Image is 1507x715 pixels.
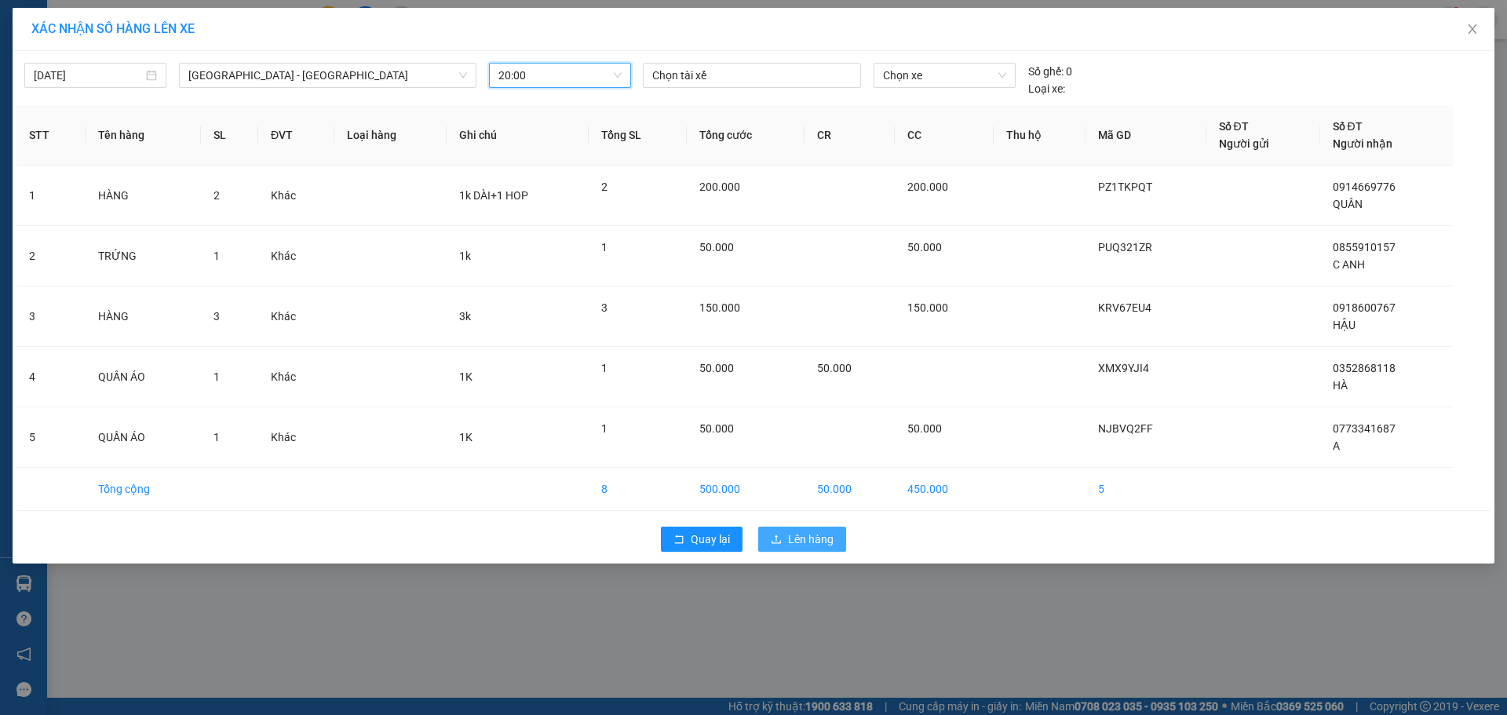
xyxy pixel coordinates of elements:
span: NJBVQ2FF [1098,422,1153,435]
button: Close [1450,8,1494,52]
span: Số ĐT [1333,120,1363,133]
td: 3 [16,286,86,347]
td: HÀNG [86,166,202,226]
span: 3 [213,310,220,323]
td: 4 [16,347,86,407]
span: Lên hàng [788,531,834,548]
span: 20:00 [498,64,622,87]
span: 50.000 [817,362,852,374]
th: Tổng SL [589,105,687,166]
div: 0 [1028,63,1072,80]
button: uploadLên hàng [758,527,846,552]
span: 1 [601,422,608,435]
td: 5 [1086,468,1206,511]
td: 5 [16,407,86,468]
span: 50.000 [699,241,734,254]
td: Khác [258,226,334,286]
span: 0773341687 [1333,422,1396,435]
td: 2 [16,226,86,286]
span: 3 [601,301,608,314]
th: Loại hàng [334,105,447,166]
span: 150.000 [699,301,740,314]
span: 1 [213,250,220,262]
td: Tổng cộng [86,468,202,511]
td: 450.000 [895,468,994,511]
td: TRỨNG [86,226,202,286]
span: 2 [601,181,608,193]
span: 1 [601,241,608,254]
span: Hà Nội - Quảng Bình [188,64,467,87]
span: 200.000 [699,181,740,193]
td: 500.000 [687,468,804,511]
span: PUQ321ZR [1098,241,1152,254]
span: PZ1TKPQT [1098,181,1152,193]
span: 3k [459,310,471,323]
span: Số ĐT [1219,120,1249,133]
span: 0914669776 [1333,181,1396,193]
span: 50.000 [699,422,734,435]
span: 1K [459,431,473,443]
th: SL [201,105,257,166]
span: XMX9YJI4 [1098,362,1149,374]
td: 8 [589,468,687,511]
th: CR [805,105,895,166]
span: 0352868118 [1333,362,1396,374]
span: 1 [601,362,608,374]
span: Chọn xe [883,64,1005,87]
th: ĐVT [258,105,334,166]
span: upload [771,534,782,546]
span: Người gửi [1219,137,1269,150]
span: KRV67EU4 [1098,301,1151,314]
td: 50.000 [805,468,895,511]
span: C ANH [1333,258,1365,271]
span: rollback [673,534,684,546]
span: 50.000 [699,362,734,374]
span: 2 [213,189,220,202]
th: STT [16,105,86,166]
td: HÀNG [86,286,202,347]
span: 1k DÀI+1 HOP [459,189,528,202]
span: A [1333,440,1340,452]
span: 150.000 [907,301,948,314]
span: 50.000 [907,422,942,435]
span: HẬU [1333,319,1356,331]
span: Quay lại [691,531,730,548]
td: Khác [258,286,334,347]
span: Số ghế: [1028,63,1064,80]
span: Loại xe: [1028,80,1065,97]
span: QUÂN [1333,198,1363,210]
td: 1 [16,166,86,226]
button: rollbackQuay lại [661,527,743,552]
span: 1k [459,250,471,262]
span: down [458,71,468,80]
th: Mã GD [1086,105,1206,166]
th: CC [895,105,994,166]
th: Tên hàng [86,105,202,166]
span: 50.000 [907,241,942,254]
input: 14/09/2025 [34,67,143,84]
span: 200.000 [907,181,948,193]
td: Khác [258,166,334,226]
th: Thu hộ [994,105,1085,166]
span: 1 [213,431,220,443]
span: 0918600767 [1333,301,1396,314]
td: QUẦN ÁO [86,347,202,407]
span: HÀ [1333,379,1348,392]
span: 0855910157 [1333,241,1396,254]
span: 1 [213,370,220,383]
td: Khác [258,407,334,468]
span: Người nhận [1333,137,1392,150]
td: QUẦN ÁO [86,407,202,468]
th: Ghi chú [447,105,589,166]
span: XÁC NHẬN SỐ HÀNG LÊN XE [31,21,195,36]
td: Khác [258,347,334,407]
th: Tổng cước [687,105,804,166]
span: close [1466,23,1479,35]
span: 1K [459,370,473,383]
